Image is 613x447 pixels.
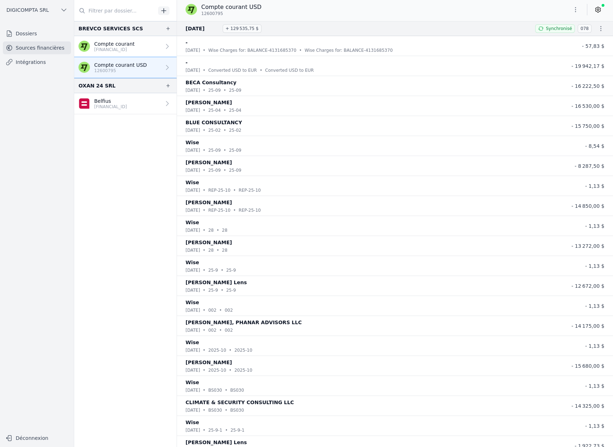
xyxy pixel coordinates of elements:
[208,247,214,254] p: 28
[223,24,262,33] span: + 129 535,75 $
[585,263,604,269] span: - 1,13 $
[186,158,232,167] p: [PERSON_NAME]
[186,398,294,407] p: CLIMATE & SECURITY CONSULTING LLC
[572,243,604,249] span: - 13 272,00 $
[186,118,242,127] p: BLUE CONSULTANCY
[186,267,200,274] p: [DATE]
[203,327,206,334] div: •
[239,207,261,214] p: REP-25-10
[94,97,127,105] p: Belfius
[186,38,188,47] p: -
[585,423,604,429] span: - 1,13 $
[585,143,604,149] span: - 8,54 $
[217,247,219,254] div: •
[208,327,217,334] p: 002
[203,347,206,354] div: •
[186,67,200,74] p: [DATE]
[208,127,221,134] p: 25-02
[574,163,604,169] span: - 8 287,50 $
[186,247,200,254] p: [DATE]
[208,387,222,394] p: BS030
[203,207,206,214] div: •
[572,363,604,369] span: - 15 680,00 $
[74,36,177,57] a: Compte courant [FINANCIAL_ID]
[224,87,226,94] div: •
[186,98,232,107] p: [PERSON_NAME]
[265,67,314,74] p: Converted USD to EUR
[572,123,604,129] span: - 15 750,00 $
[186,127,200,134] p: [DATE]
[221,287,223,294] div: •
[203,127,206,134] div: •
[186,327,200,334] p: [DATE]
[233,187,236,194] div: •
[94,61,147,69] p: Compte courant USD
[208,87,221,94] p: 25-09
[186,207,200,214] p: [DATE]
[186,198,232,207] p: [PERSON_NAME]
[186,287,200,294] p: [DATE]
[208,227,214,234] p: 28
[186,367,200,374] p: [DATE]
[208,347,226,354] p: 2025-10
[186,78,237,87] p: BECA Consultancy
[230,387,244,394] p: BS030
[186,298,199,307] p: Wise
[186,4,197,15] img: wise.png
[222,227,227,234] p: 28
[203,187,206,194] div: •
[219,327,222,334] div: •
[3,432,71,444] button: Déconnexion
[224,107,226,114] div: •
[94,47,135,52] p: [FINANCIAL_ID]
[203,107,206,114] div: •
[546,26,572,31] span: Synchronisé
[186,107,200,114] p: [DATE]
[186,318,302,327] p: [PERSON_NAME], PHANAR ADVISORS LLC
[572,83,604,89] span: - 16 222,50 $
[203,147,206,154] div: •
[226,287,236,294] p: 25-9
[585,223,604,229] span: - 1,13 $
[208,427,222,434] p: 25-9-1
[186,438,247,447] p: [PERSON_NAME] Lens
[572,283,604,289] span: - 12 672,00 $
[234,367,252,374] p: 2025-10
[582,43,604,49] span: - 57,83 $
[186,24,220,33] span: [DATE]
[203,227,206,234] div: •
[208,407,222,414] p: BS030
[186,87,200,94] p: [DATE]
[572,203,604,209] span: - 14 850,00 $
[186,227,200,234] p: [DATE]
[203,407,206,414] div: •
[208,307,217,314] p: 002
[203,87,206,94] div: •
[186,218,199,227] p: Wise
[3,4,71,16] button: DIGICOMPTA SRL
[201,3,262,11] p: Compte courant USD
[572,323,604,329] span: - 14 175,00 $
[203,427,206,434] div: •
[222,247,227,254] p: 28
[186,407,200,414] p: [DATE]
[78,98,90,109] img: belfius-1.png
[305,47,393,54] p: Wise Charges for: BALANCE-4131685370
[229,87,242,94] p: 25-09
[229,127,242,134] p: 25-02
[201,11,223,16] span: 12600795
[225,327,233,334] p: 002
[186,47,200,54] p: [DATE]
[186,187,200,194] p: [DATE]
[208,267,218,274] p: 25-9
[229,167,242,174] p: 25-09
[203,287,206,294] div: •
[203,47,206,54] div: •
[78,81,116,90] div: OXAN 24 SRL
[203,307,206,314] div: •
[186,378,199,387] p: Wise
[217,227,219,234] div: •
[208,107,221,114] p: 25-04
[578,24,592,33] span: 078
[230,407,244,414] p: BS030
